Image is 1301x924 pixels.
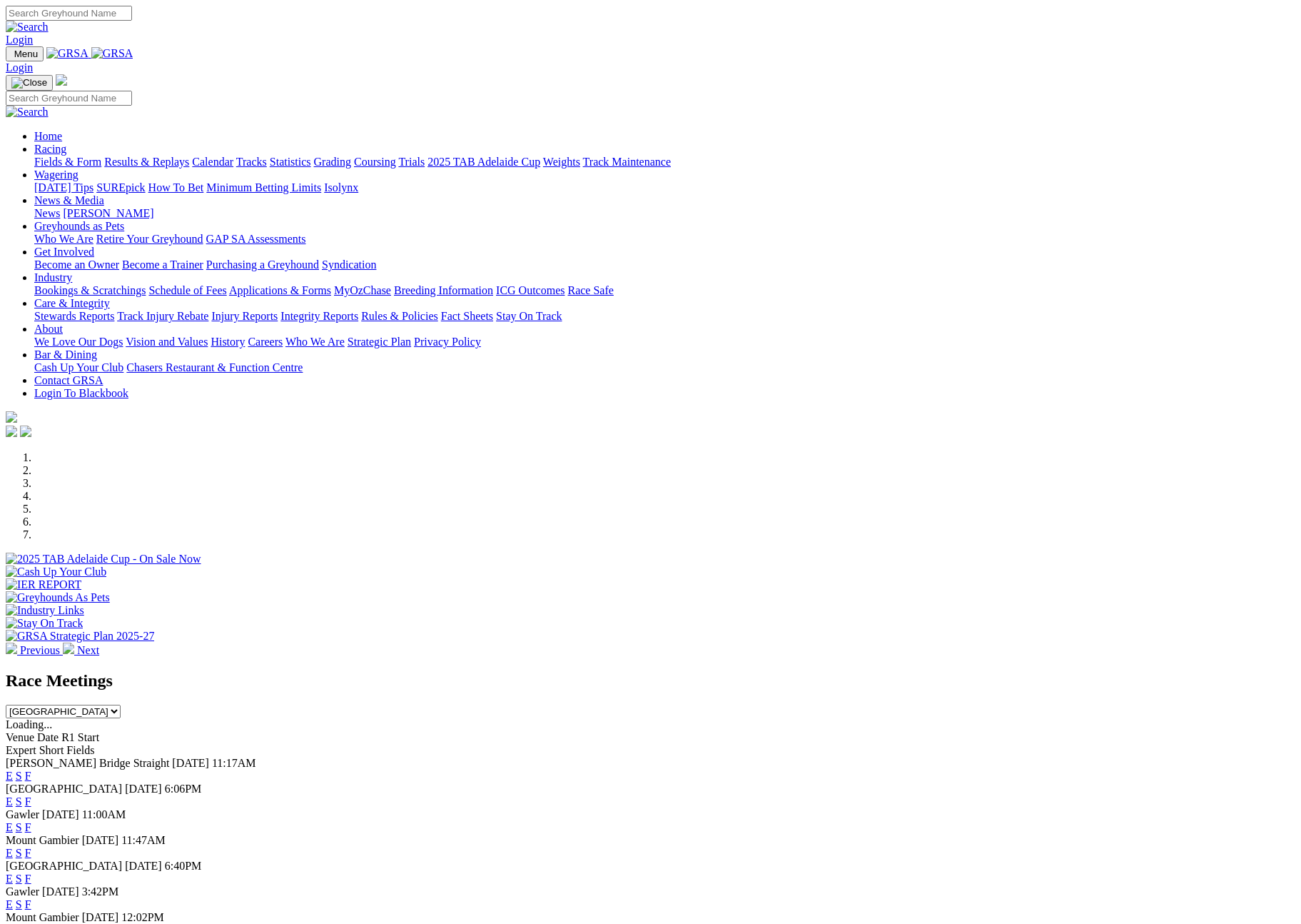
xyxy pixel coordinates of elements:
a: Tracks [236,156,267,168]
a: Stay On Track [496,310,562,322]
a: News [34,207,60,219]
img: 2025 TAB Adelaide Cup - On Sale Now [6,553,201,566]
img: logo-grsa-white.png [6,411,17,423]
img: GRSA [91,47,133,60]
span: Gawler [6,808,39,820]
a: Greyhounds as Pets [34,220,124,232]
span: [GEOGRAPHIC_DATA] [6,783,122,795]
a: Breeding Information [394,284,493,296]
span: R1 Start [61,731,99,743]
a: E [6,795,13,808]
div: Care & Integrity [34,310,1295,323]
a: Applications & Forms [229,284,331,296]
span: Next [77,644,99,656]
span: [DATE] [82,911,119,923]
span: [PERSON_NAME] Bridge Straight [6,757,169,769]
img: Search [6,106,49,119]
span: Venue [6,731,34,743]
a: E [6,847,13,859]
a: S [16,898,22,910]
a: F [25,873,31,885]
a: F [25,770,31,782]
a: F [25,795,31,808]
span: [GEOGRAPHIC_DATA] [6,860,122,872]
a: Results & Replays [104,156,189,168]
a: Become a Trainer [122,258,203,271]
a: Who We Are [34,233,93,245]
a: Login To Blackbook [34,387,128,399]
a: Industry [34,271,72,283]
a: E [6,770,13,782]
a: Track Maintenance [583,156,671,168]
img: GRSA Strategic Plan 2025-27 [6,630,154,643]
a: Track Injury Rebate [117,310,208,322]
span: Expert [6,744,36,756]
span: Mount Gambier [6,911,79,923]
a: Grading [314,156,351,168]
a: E [6,821,13,833]
div: Get Involved [34,258,1295,271]
a: Fact Sheets [441,310,493,322]
div: Bar & Dining [34,361,1295,374]
a: Rules & Policies [361,310,438,322]
a: Careers [248,336,283,348]
span: 6:06PM [165,783,202,795]
a: Become an Owner [34,258,119,271]
a: Retire Your Greyhound [96,233,203,245]
a: E [6,873,13,885]
a: Care & Integrity [34,297,110,309]
span: Gawler [6,885,39,898]
img: GRSA [46,47,88,60]
img: Cash Up Your Club [6,566,106,578]
a: Who We Are [285,336,345,348]
a: Calendar [192,156,233,168]
a: Trials [398,156,425,168]
span: Fields [66,744,94,756]
a: Wagering [34,169,79,181]
div: Wagering [34,181,1295,194]
img: Greyhounds As Pets [6,591,110,604]
a: Bookings & Scratchings [34,284,146,296]
span: [DATE] [125,860,162,872]
a: Integrity Reports [280,310,358,322]
img: chevron-right-pager-white.svg [63,643,74,654]
a: Login [6,61,33,74]
a: Stewards Reports [34,310,114,322]
img: Search [6,21,49,34]
a: Privacy Policy [414,336,481,348]
span: Menu [14,49,38,59]
a: Vision and Values [126,336,208,348]
a: Previous [6,644,63,656]
a: GAP SA Assessments [206,233,306,245]
a: We Love Our Dogs [34,336,123,348]
a: Minimum Betting Limits [206,181,321,194]
a: F [25,847,31,859]
span: [DATE] [125,783,162,795]
span: Previous [20,644,60,656]
a: Syndication [322,258,376,271]
button: Toggle navigation [6,46,44,61]
img: Industry Links [6,604,84,617]
a: Statistics [270,156,311,168]
img: logo-grsa-white.png [56,74,67,86]
a: SUREpick [96,181,145,194]
span: Mount Gambier [6,834,79,846]
img: Close [11,77,47,89]
a: Coursing [354,156,396,168]
a: How To Bet [148,181,204,194]
span: 12:02PM [121,911,164,923]
input: Search [6,91,132,106]
span: 6:40PM [165,860,202,872]
a: Next [63,644,99,656]
span: Date [37,731,59,743]
h2: Race Meetings [6,671,1295,691]
a: [PERSON_NAME] [63,207,153,219]
input: Search [6,6,132,21]
a: Bar & Dining [34,348,97,361]
div: Greyhounds as Pets [34,233,1295,246]
span: [DATE] [172,757,209,769]
a: History [211,336,245,348]
span: 3:42PM [82,885,119,898]
a: Injury Reports [211,310,278,322]
span: [DATE] [42,808,79,820]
